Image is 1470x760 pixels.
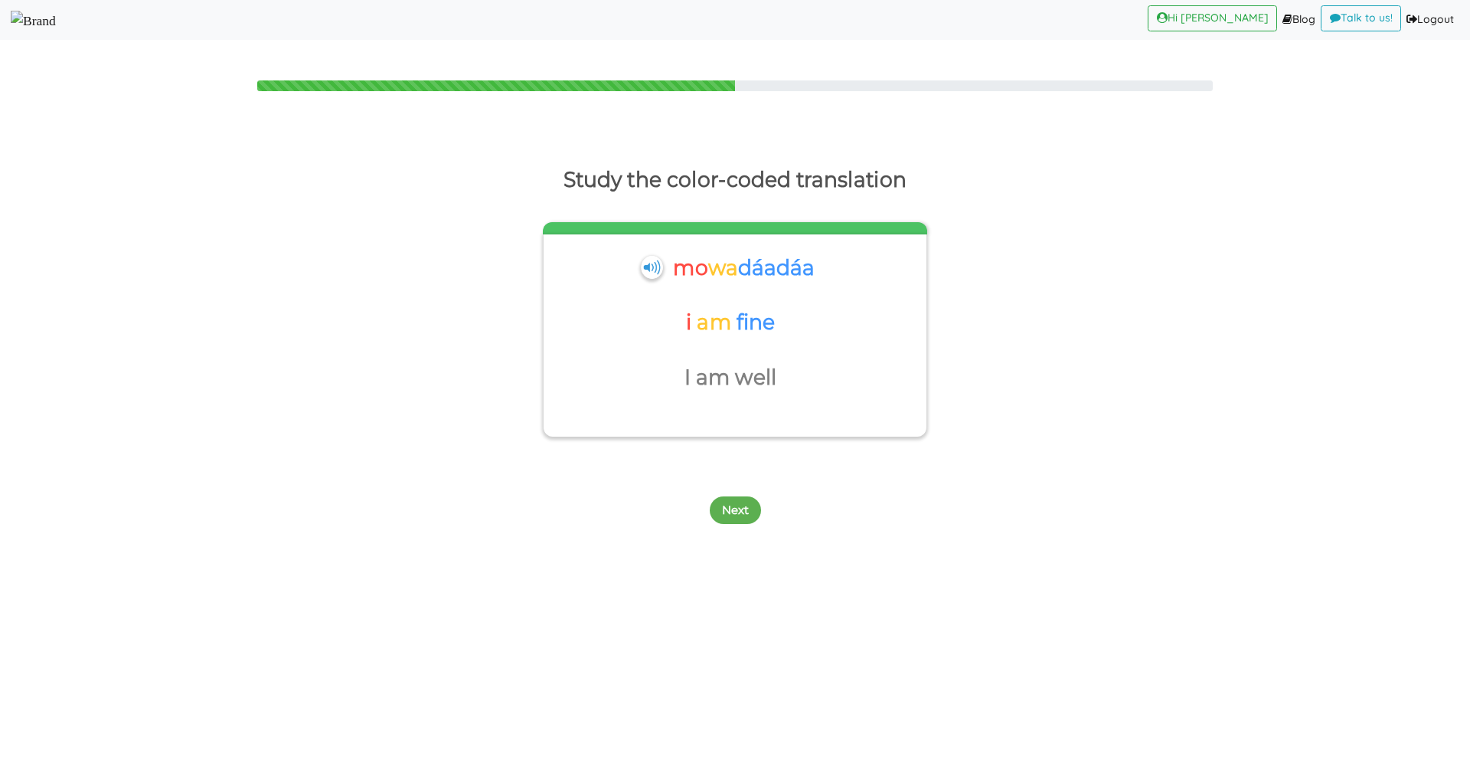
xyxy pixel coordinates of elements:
p: fine [737,304,780,341]
p: i [686,304,697,341]
p: am [695,359,734,396]
p: I [684,359,695,396]
a: Blog [1277,5,1321,34]
p: well [734,359,782,396]
img: cuNL5YgAAAABJRU5ErkJggg== [641,255,663,278]
button: Next [710,496,761,524]
p: wa [708,250,738,287]
img: Select Course Page [11,11,56,31]
p: mo [673,250,708,287]
a: Talk to us! [1321,5,1401,31]
p: Study the color-coded translation [37,162,1433,198]
p: am [697,304,736,341]
p: dáadáa [738,250,815,287]
a: Logout [1401,5,1459,34]
a: Hi [PERSON_NAME] [1148,5,1277,31]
